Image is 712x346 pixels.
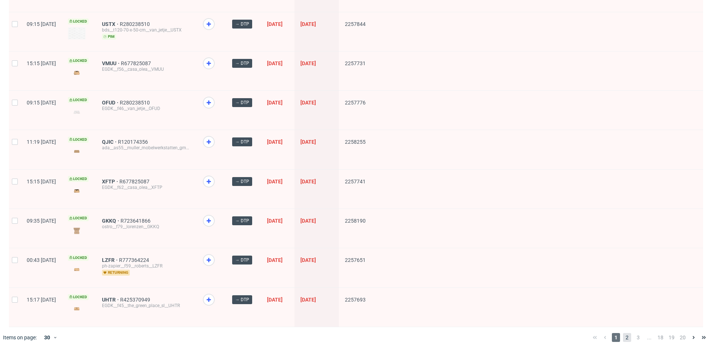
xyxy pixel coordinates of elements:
[235,139,249,145] span: → DTP
[235,217,249,224] span: → DTP
[68,97,89,103] span: Locked
[119,257,151,263] a: R777364224
[345,60,366,66] span: 2257731
[68,19,89,24] span: Locked
[345,257,366,263] span: 2257651
[102,263,191,269] div: ph-zapier__f59__roberts__LZFR
[300,139,316,145] span: [DATE]
[102,60,121,66] a: VMUU
[267,218,283,224] span: [DATE]
[68,146,86,156] img: version_two_editor_design
[345,21,366,27] span: 2257844
[102,21,120,27] a: USTX
[68,176,89,182] span: Locked
[121,218,152,224] a: R723641866
[68,304,86,314] img: version_two_editor_design
[102,257,119,263] a: LZFR
[300,257,316,263] span: [DATE]
[102,100,120,106] a: OFUD
[68,107,86,117] img: version_two_editor_design
[612,333,620,342] span: 1
[40,332,53,343] div: 30
[345,297,366,303] span: 2257693
[119,179,151,184] a: R677825087
[27,139,56,145] span: 11:19 [DATE]
[68,58,89,64] span: Locked
[120,297,152,303] a: R425370949
[68,225,86,235] img: version_two_editor_design.png
[102,218,121,224] a: GKKQ
[300,218,316,224] span: [DATE]
[121,60,152,66] a: R677825087
[102,139,118,145] a: QJIC
[120,100,151,106] span: R280238510
[102,270,130,276] span: returning
[345,218,366,224] span: 2258190
[623,333,631,342] span: 2
[27,179,56,184] span: 15:15 [DATE]
[235,99,249,106] span: → DTP
[102,27,191,33] div: bds__t120-70-x-50-cm__van_jetje__USTX
[68,265,86,275] img: version_two_editor_design
[68,294,89,300] span: Locked
[345,100,366,106] span: 2257776
[102,145,191,151] div: ada__as55__muller_mobelwerkstatten_gmbh__QJIC
[102,297,120,303] a: UHTR
[27,257,56,263] span: 00:43 [DATE]
[27,60,56,66] span: 15:15 [DATE]
[27,100,56,106] span: 09:15 [DATE]
[68,186,86,196] img: version_two_editor_design
[68,137,89,143] span: Locked
[267,179,283,184] span: [DATE]
[645,333,653,342] span: ...
[27,21,56,27] span: 09:15 [DATE]
[102,224,191,230] div: ostro__f79__lorenzen__GKKQ
[68,27,86,40] img: version_two_editor_design
[300,21,316,27] span: [DATE]
[3,334,37,341] span: Items on page:
[68,215,89,221] span: Locked
[68,68,86,78] img: version_two_editor_design
[267,60,283,66] span: [DATE]
[300,297,316,303] span: [DATE]
[345,179,366,184] span: 2257741
[68,255,89,261] span: Locked
[102,34,116,40] span: pim
[27,218,56,224] span: 09:35 [DATE]
[267,297,283,303] span: [DATE]
[102,66,191,72] div: EGDK__f56__casa_olea__VMUU
[300,60,316,66] span: [DATE]
[679,333,687,342] span: 20
[267,21,283,27] span: [DATE]
[656,333,665,342] span: 18
[102,179,119,184] a: XFTP
[235,178,249,185] span: → DTP
[27,297,56,303] span: 15:17 [DATE]
[267,100,283,106] span: [DATE]
[267,257,283,263] span: [DATE]
[667,333,676,342] span: 19
[235,60,249,67] span: → DTP
[267,139,283,145] span: [DATE]
[235,257,249,263] span: → DTP
[118,139,149,145] a: R120174356
[300,100,316,106] span: [DATE]
[634,333,642,342] span: 3
[102,106,191,112] div: EGDK__f46__van_jetje__OFUD
[300,179,316,184] span: [DATE]
[235,296,249,303] span: → DTP
[235,21,249,27] span: → DTP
